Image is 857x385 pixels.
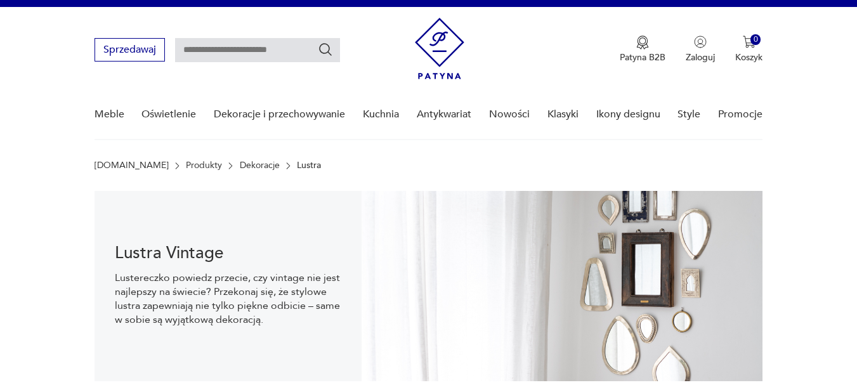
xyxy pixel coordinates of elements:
[363,90,399,139] a: Kuchnia
[735,51,762,63] p: Koszyk
[95,90,124,139] a: Meble
[547,90,579,139] a: Klasyki
[735,36,762,63] button: 0Koszyk
[214,90,345,139] a: Dekoracje i przechowywanie
[620,36,665,63] a: Ikona medaluPatyna B2B
[318,42,333,57] button: Szukaj
[620,36,665,63] button: Patyna B2B
[677,90,700,139] a: Style
[362,191,762,381] img: Lustra
[186,160,222,171] a: Produkty
[240,160,280,171] a: Dekoracje
[115,271,342,327] p: Lustereczko powiedz przecie, czy vintage nie jest najlepszy na świecie? Przekonaj się, że stylowe...
[596,90,660,139] a: Ikony designu
[636,36,649,49] img: Ikona medalu
[686,51,715,63] p: Zaloguj
[489,90,530,139] a: Nowości
[694,36,707,48] img: Ikonka użytkownika
[686,36,715,63] button: Zaloguj
[718,90,762,139] a: Promocje
[743,36,756,48] img: Ikona koszyka
[415,18,464,79] img: Patyna - sklep z meblami i dekoracjami vintage
[115,245,342,261] h1: Lustra Vintage
[297,160,321,171] p: Lustra
[141,90,196,139] a: Oświetlenie
[750,34,761,45] div: 0
[95,46,165,55] a: Sprzedawaj
[417,90,471,139] a: Antykwariat
[95,160,169,171] a: [DOMAIN_NAME]
[620,51,665,63] p: Patyna B2B
[95,38,165,62] button: Sprzedawaj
